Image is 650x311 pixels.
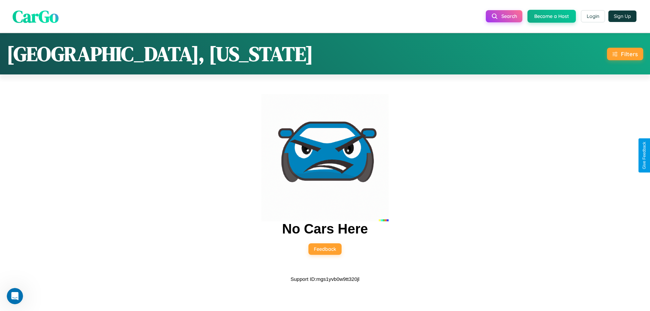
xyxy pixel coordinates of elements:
div: Give Feedback [642,142,647,169]
iframe: Intercom live chat [7,288,23,304]
h2: No Cars Here [282,221,368,237]
button: Login [581,10,605,22]
button: Search [486,10,522,22]
span: CarGo [13,4,59,28]
h1: [GEOGRAPHIC_DATA], [US_STATE] [7,40,313,68]
button: Filters [607,48,643,60]
span: Search [501,13,517,19]
img: car [261,94,389,221]
p: Support ID: mgs1yvb0w9tt320jl [290,274,359,284]
button: Feedback [308,243,342,255]
div: Filters [621,50,638,58]
button: Become a Host [527,10,576,23]
button: Sign Up [608,10,636,22]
